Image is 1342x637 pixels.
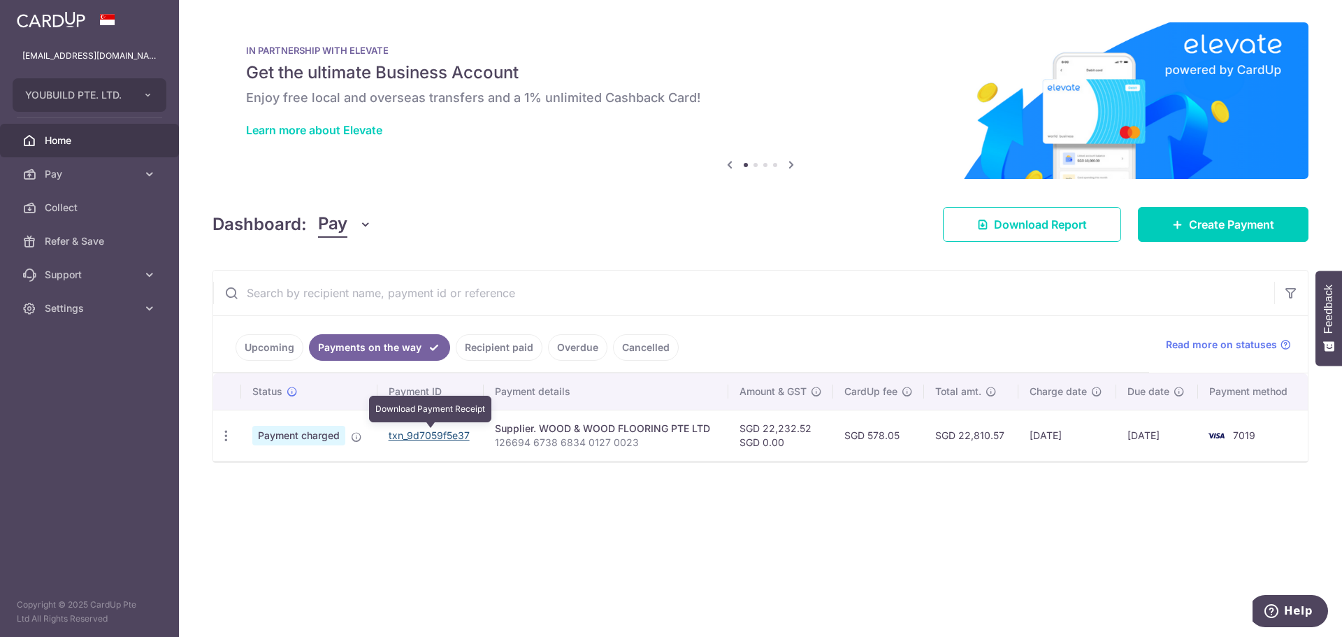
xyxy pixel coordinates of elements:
img: CardUp [17,11,85,28]
span: Charge date [1030,385,1087,399]
td: [DATE] [1116,410,1198,461]
span: Feedback [1322,285,1335,334]
button: Feedback - Show survey [1315,271,1342,366]
button: Pay [318,211,372,238]
span: Refer & Save [45,234,137,248]
span: YOUBUILD PTE. LTD. [25,88,129,102]
button: YOUBUILD PTE. LTD. [13,78,166,112]
a: Upcoming [236,334,303,361]
span: Home [45,134,137,148]
p: [EMAIL_ADDRESS][DOMAIN_NAME] [22,49,157,63]
img: Bank Card [1202,427,1230,444]
span: 7019 [1233,429,1255,441]
span: Create Payment [1189,216,1274,233]
img: Renovation banner [212,22,1308,179]
span: Amount & GST [739,385,807,399]
td: SGD 22,810.57 [924,410,1018,461]
td: [DATE] [1018,410,1116,461]
td: SGD 578.05 [833,410,924,461]
a: Payments on the way [309,334,450,361]
th: Payment ID [377,373,484,410]
h5: Get the ultimate Business Account [246,62,1275,84]
span: Support [45,268,137,282]
a: Overdue [548,334,607,361]
p: IN PARTNERSHIP WITH ELEVATE [246,45,1275,56]
iframe: Opens a widget where you can find more information [1253,595,1328,630]
th: Payment method [1198,373,1308,410]
span: Collect [45,201,137,215]
span: Pay [45,167,137,181]
a: txn_9d7059f5e37 [389,429,470,441]
p: 126694 6738 6834 0127 0023 [495,436,717,450]
h6: Enjoy free local and overseas transfers and a 1% unlimited Cashback Card! [246,90,1275,106]
a: Create Payment [1138,207,1308,242]
a: Download Report [943,207,1121,242]
span: Due date [1127,385,1169,399]
td: SGD 22,232.52 SGD 0.00 [728,410,833,461]
a: Recipient paid [456,334,542,361]
a: Learn more about Elevate [246,123,382,137]
span: Pay [318,211,347,238]
div: Download Payment Receipt [369,396,491,422]
a: Read more on statuses [1166,338,1291,352]
span: Status [252,385,282,399]
span: Total amt. [935,385,981,399]
h4: Dashboard: [212,212,307,237]
a: Cancelled [613,334,679,361]
input: Search by recipient name, payment id or reference [213,271,1274,315]
th: Payment details [484,373,728,410]
div: Supplier. WOOD & WOOD FLOORING PTE LTD [495,422,717,436]
span: CardUp fee [844,385,897,399]
span: Read more on statuses [1166,338,1277,352]
span: Download Report [994,216,1087,233]
span: Settings [45,301,137,315]
span: Payment charged [252,426,345,445]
